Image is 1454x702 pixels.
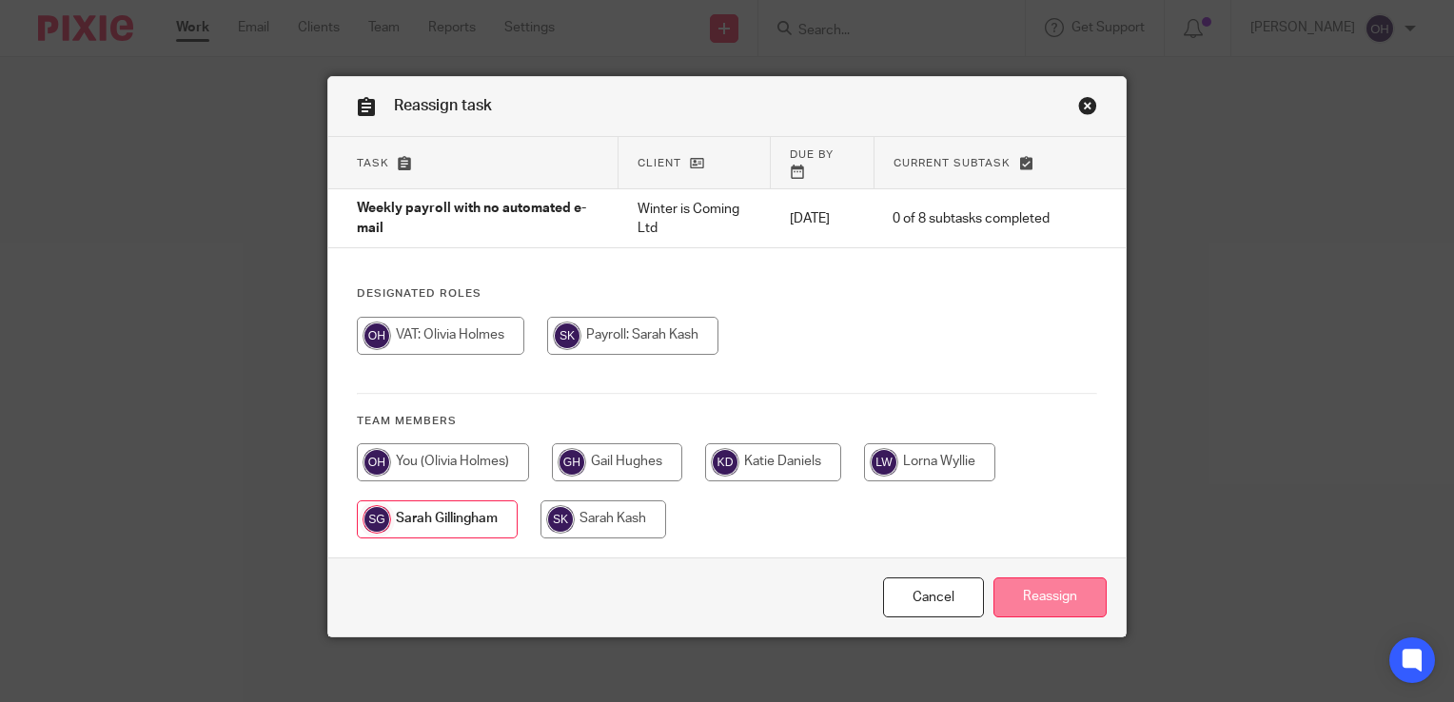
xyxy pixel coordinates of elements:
span: Due by [790,149,834,160]
h4: Designated Roles [357,286,1097,302]
span: Weekly payroll with no automated e-mail [357,203,586,236]
span: Task [357,158,389,168]
p: Winter is Coming Ltd [638,200,752,239]
span: Reassign task [394,98,492,113]
td: 0 of 8 subtasks completed [874,189,1069,248]
a: Close this dialog window [883,577,984,618]
span: Current subtask [894,158,1011,168]
p: [DATE] [790,209,855,228]
input: Reassign [993,577,1107,618]
h4: Team members [357,414,1097,429]
a: Close this dialog window [1078,96,1097,122]
span: Client [638,158,681,168]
